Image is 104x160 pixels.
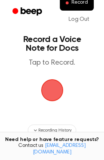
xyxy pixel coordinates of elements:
[38,127,71,134] span: Recording History
[41,79,63,101] button: Beep Logo
[61,11,97,28] a: Log Out
[33,143,86,155] a: [EMAIL_ADDRESS][DOMAIN_NAME]
[4,143,100,156] span: Contact us
[13,58,91,68] p: Tap to Record.
[7,5,49,19] a: Beep
[28,125,76,136] button: Recording History
[13,35,91,53] h1: Record a Voice Note for Docs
